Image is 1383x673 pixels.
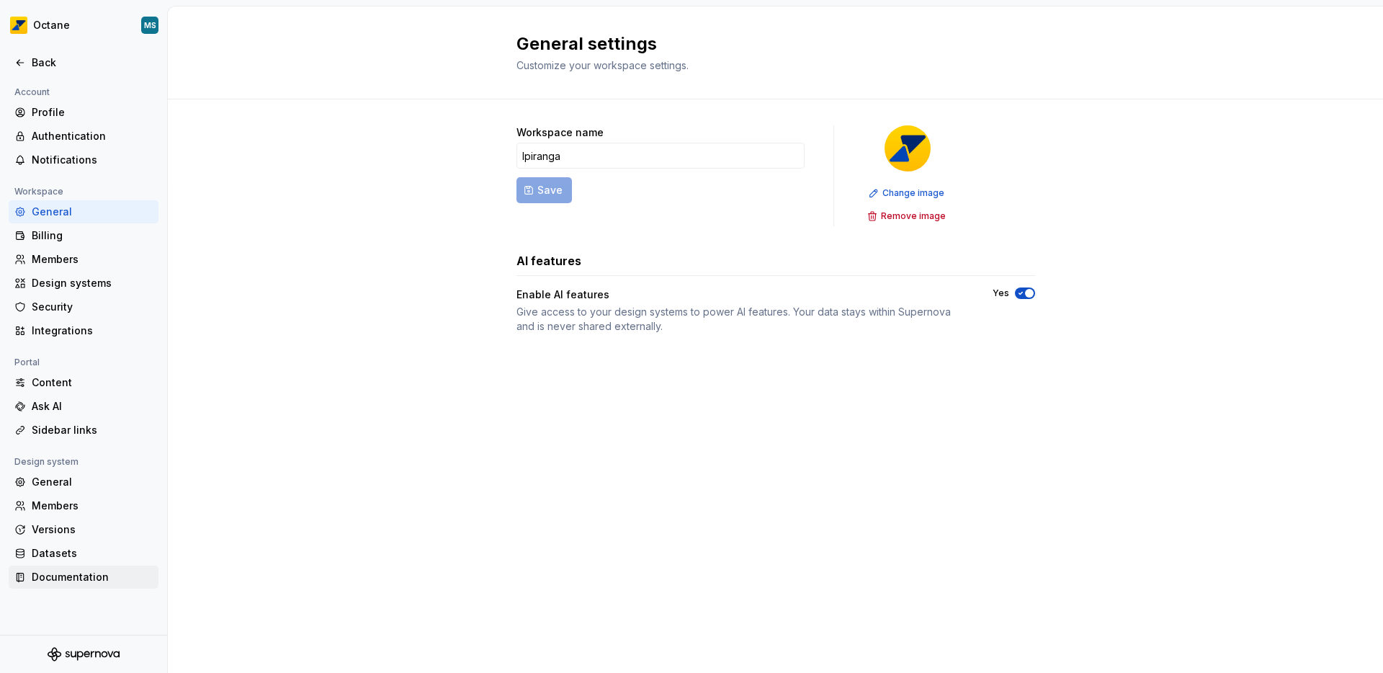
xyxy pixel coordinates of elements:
a: Authentication [9,125,158,148]
button: Remove image [863,206,952,226]
a: Ask AI [9,395,158,418]
a: Documentation [9,566,158,589]
button: Change image [864,183,951,203]
div: Notifications [32,153,153,167]
label: Workspace name [516,125,604,140]
a: Notifications [9,148,158,171]
h3: AI features [516,252,581,269]
a: Back [9,51,158,74]
div: Documentation [32,570,153,584]
div: Ask AI [32,399,153,414]
div: Portal [9,354,45,371]
div: Sidebar links [32,423,153,437]
div: Integrations [32,324,153,338]
a: Members [9,494,158,517]
button: OctaneMS [3,9,164,41]
a: Datasets [9,542,158,565]
h2: General settings [516,32,1018,55]
img: e8093afa-4b23-4413-bf51-00cde92dbd3f.png [885,125,931,171]
div: Members [32,252,153,267]
div: Content [32,375,153,390]
a: Versions [9,518,158,541]
a: Integrations [9,319,158,342]
div: Versions [32,522,153,537]
a: Sidebar links [9,419,158,442]
div: Security [32,300,153,314]
span: Remove image [881,210,946,222]
div: General [32,205,153,219]
a: Billing [9,224,158,247]
div: Account [9,84,55,101]
div: Billing [32,228,153,243]
div: General [32,475,153,489]
div: Profile [32,105,153,120]
div: Back [32,55,153,70]
svg: Supernova Logo [48,647,120,661]
div: MS [144,19,156,31]
a: Members [9,248,158,271]
a: Design systems [9,272,158,295]
div: Members [32,499,153,513]
span: Change image [882,187,944,199]
a: Security [9,295,158,318]
div: Design system [9,453,84,471]
span: Customize your workspace settings. [516,59,689,71]
div: Give access to your design systems to power AI features. Your data stays within Supernova and is ... [516,305,967,334]
div: Authentication [32,129,153,143]
img: e8093afa-4b23-4413-bf51-00cde92dbd3f.png [10,17,27,34]
div: Datasets [32,546,153,561]
a: Profile [9,101,158,124]
a: General [9,471,158,494]
a: Content [9,371,158,394]
a: General [9,200,158,223]
div: Octane [33,18,70,32]
div: Workspace [9,183,69,200]
label: Yes [993,288,1009,299]
div: Enable AI features [516,288,967,302]
div: Design systems [32,276,153,290]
